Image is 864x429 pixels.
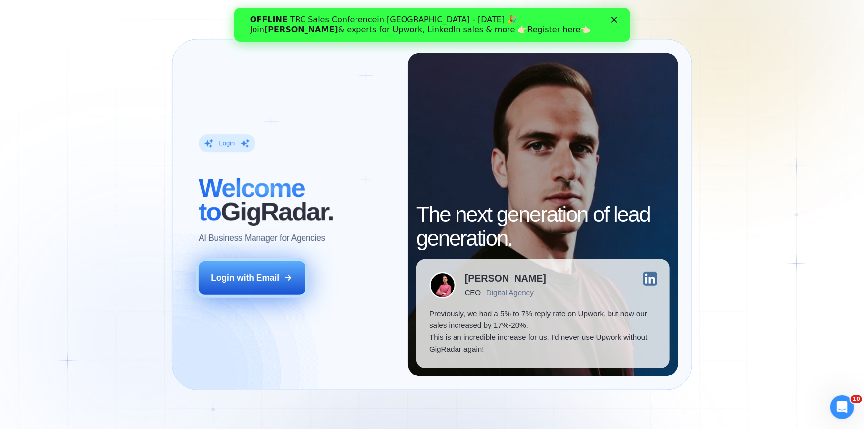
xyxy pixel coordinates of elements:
span: 10 [851,395,862,403]
div: Login with Email [211,272,279,284]
h2: The next generation of lead generation. [416,203,670,250]
div: [PERSON_NAME] [465,274,546,284]
iframe: Intercom live chat банер [234,8,630,42]
button: Login with Email [199,261,305,295]
span: Welcome to [199,173,305,226]
iframe: Intercom live chat [830,395,854,419]
h2: ‍ GigRadar. [199,176,395,223]
div: Закрити [377,9,387,15]
a: Register here [294,17,347,26]
div: Login [219,139,235,148]
div: CEO [465,288,481,297]
p: AI Business Manager for Agencies [199,232,325,244]
div: Digital Agency [486,288,534,297]
p: Previously, we had a 5% to 7% reply rate on Upwork, but now our sales increased by 17%-20%. This ... [429,308,657,355]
